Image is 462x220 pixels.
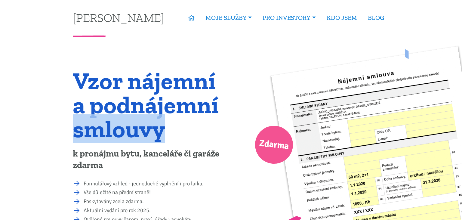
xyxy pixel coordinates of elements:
[73,148,227,171] p: k pronájmu bytu, kanceláře či garáže zdarma
[84,206,227,215] li: Aktuální vydání pro rok 2025.
[258,135,290,154] span: Zdarma
[200,11,257,25] a: MOJE SLUŽBY
[321,11,362,25] a: KDO JSEM
[84,188,227,197] li: Vše důležité na přední straně!
[257,11,321,25] a: PRO INVESTORY
[362,11,390,25] a: BLOG
[84,180,227,188] li: Formulářový vzhled - jednoduché vyplnění i pro laika.
[73,12,164,23] a: [PERSON_NAME]
[84,197,227,206] li: Poskytovány zcela zdarma.
[73,69,227,141] h1: Vzor nájemní a podnájemní smlouvy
